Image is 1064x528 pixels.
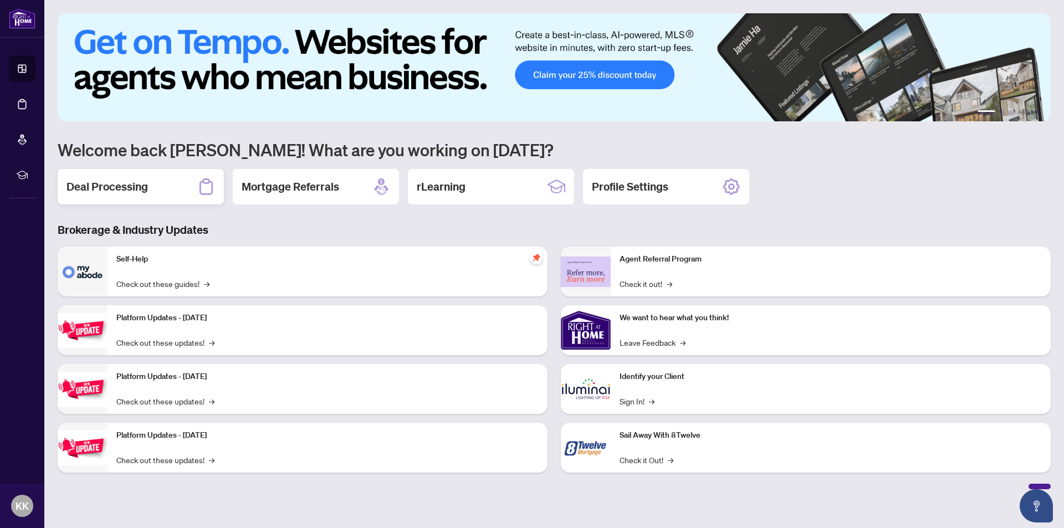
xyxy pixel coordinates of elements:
[1017,110,1022,115] button: 4
[620,336,686,348] a: Leave Feedback→
[116,253,539,265] p: Self-Help
[116,395,214,407] a: Check out these updates!→
[620,312,1042,324] p: We want to hear what you think!
[116,336,214,348] a: Check out these updates!→
[9,8,35,29] img: logo
[209,454,214,466] span: →
[209,336,214,348] span: →
[58,430,108,465] img: Platform Updates - June 23, 2025
[209,395,214,407] span: →
[1009,110,1013,115] button: 3
[978,110,995,115] button: 1
[1026,110,1031,115] button: 5
[66,179,148,194] h2: Deal Processing
[1035,110,1040,115] button: 6
[417,179,465,194] h2: rLearning
[561,364,611,414] img: Identify your Client
[561,305,611,355] img: We want to hear what you think!
[561,257,611,287] img: Agent Referral Program
[116,454,214,466] a: Check out these updates!→
[58,139,1051,160] h1: Welcome back [PERSON_NAME]! What are you working on [DATE]?
[668,454,673,466] span: →
[58,222,1051,238] h3: Brokerage & Industry Updates
[1000,110,1004,115] button: 2
[58,313,108,348] img: Platform Updates - July 21, 2025
[16,498,29,514] span: KK
[530,251,543,264] span: pushpin
[667,278,672,290] span: →
[680,336,686,348] span: →
[58,247,108,296] img: Self-Help
[116,278,209,290] a: Check out these guides!→
[116,371,539,383] p: Platform Updates - [DATE]
[620,429,1042,442] p: Sail Away With 8Twelve
[1020,489,1053,522] button: Open asap
[204,278,209,290] span: →
[592,179,668,194] h2: Profile Settings
[242,179,339,194] h2: Mortgage Referrals
[649,395,654,407] span: →
[58,13,1051,121] img: Slide 0
[116,312,539,324] p: Platform Updates - [DATE]
[620,253,1042,265] p: Agent Referral Program
[620,278,672,290] a: Check it out!→
[620,371,1042,383] p: Identify your Client
[620,395,654,407] a: Sign In!→
[58,372,108,407] img: Platform Updates - July 8, 2025
[620,454,673,466] a: Check it Out!→
[116,429,539,442] p: Platform Updates - [DATE]
[561,423,611,473] img: Sail Away With 8Twelve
